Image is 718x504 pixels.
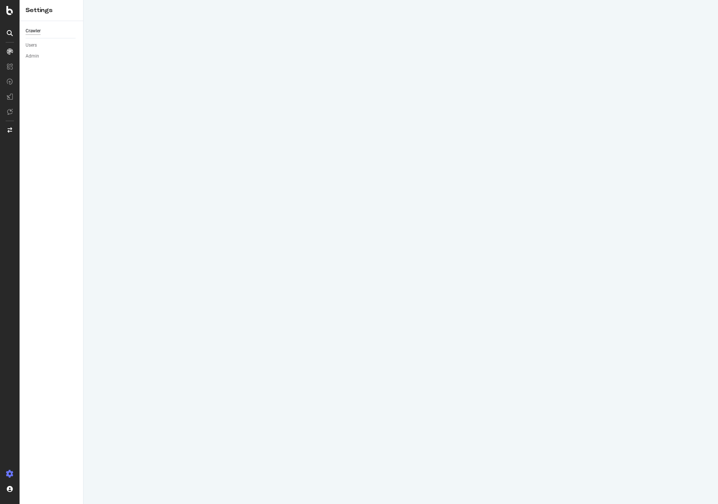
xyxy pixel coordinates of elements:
[26,52,78,60] a: Admin
[26,41,78,49] a: Users
[26,41,37,49] div: Users
[26,27,41,35] div: Crawler
[26,52,39,60] div: Admin
[26,27,78,35] a: Crawler
[26,6,77,15] div: Settings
